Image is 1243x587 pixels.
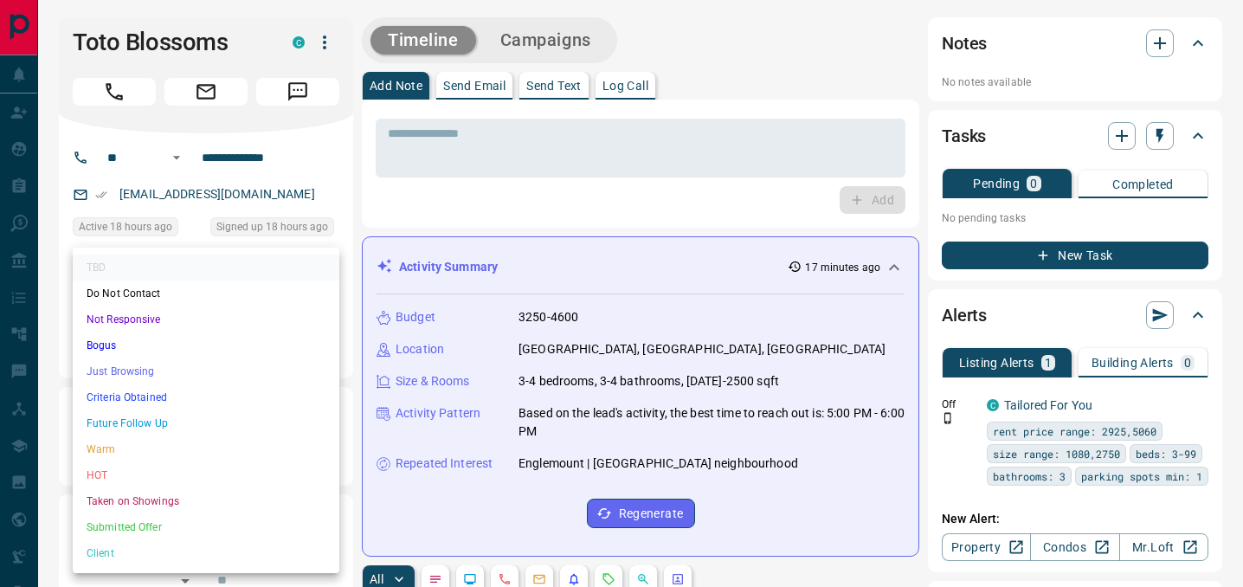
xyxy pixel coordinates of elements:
li: Not Responsive [73,306,339,332]
li: Bogus [73,332,339,358]
li: Client [73,540,339,566]
li: Criteria Obtained [73,384,339,410]
li: HOT [73,462,339,488]
li: Warm [73,436,339,462]
li: Taken on Showings [73,488,339,514]
li: Submitted Offer [73,514,339,540]
li: Do Not Contact [73,281,339,306]
li: Future Follow Up [73,410,339,436]
li: Just Browsing [73,358,339,384]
